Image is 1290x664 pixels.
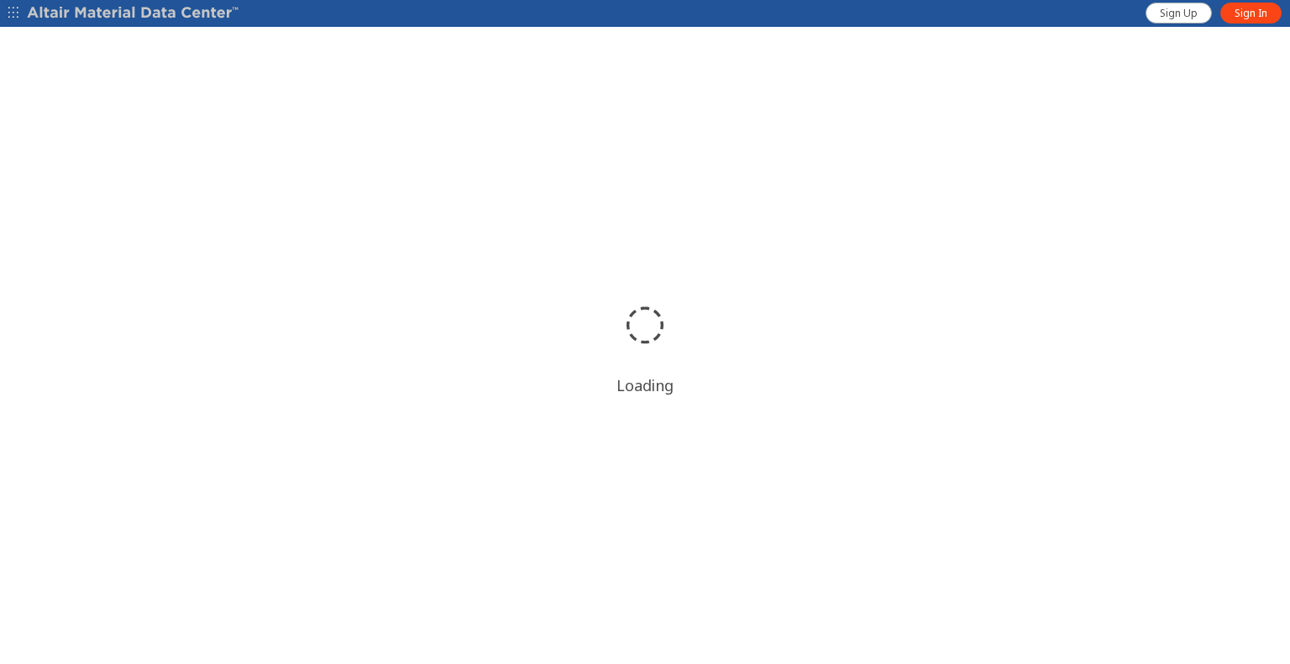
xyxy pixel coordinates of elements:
div: Loading [616,375,674,395]
a: Sign In [1220,3,1282,24]
span: Sign Up [1160,7,1198,20]
img: Altair Material Data Center [27,5,241,22]
span: Sign In [1235,7,1267,20]
a: Sign Up [1146,3,1212,24]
